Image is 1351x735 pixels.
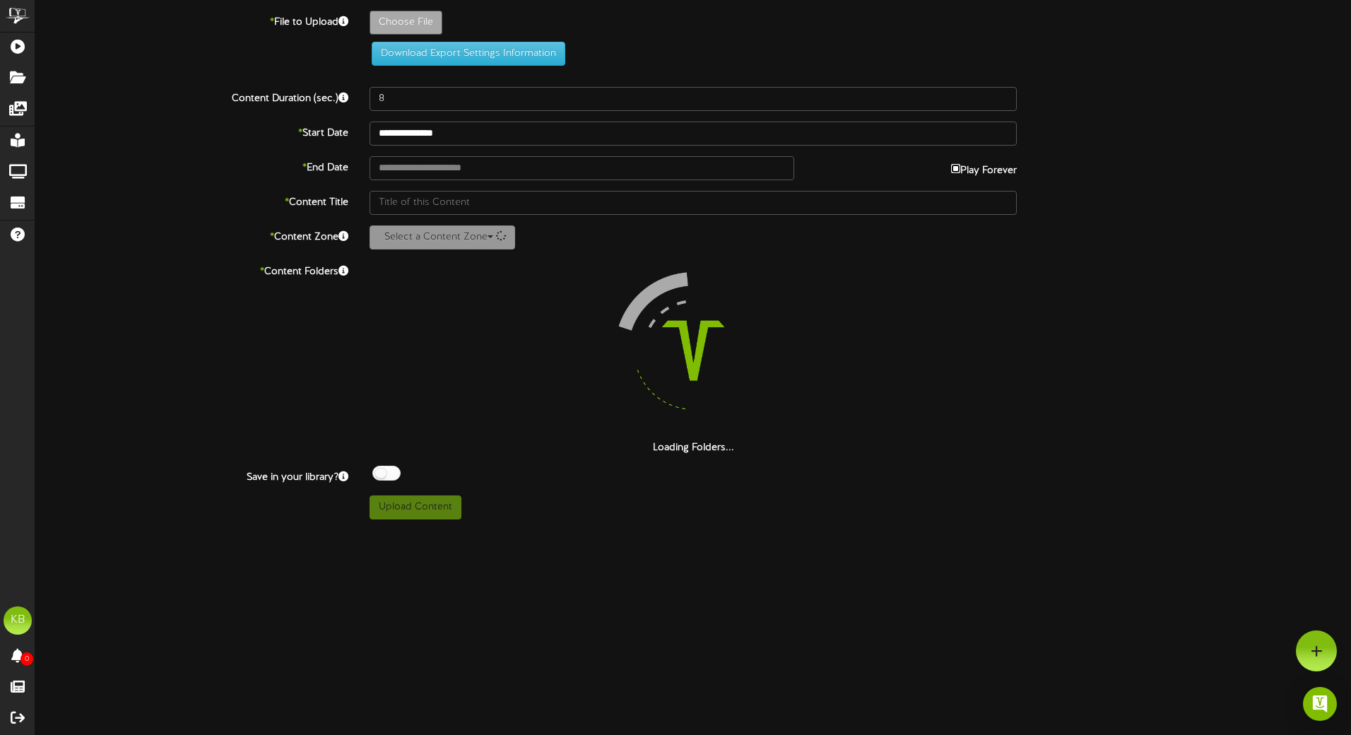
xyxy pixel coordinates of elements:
label: Play Forever [951,156,1017,178]
img: loading-spinner-4.png [603,260,784,441]
div: Open Intercom Messenger [1303,687,1337,721]
label: Content Duration (sec.) [25,87,359,106]
label: Save in your library? [25,466,359,485]
button: Select a Content Zone [370,225,515,249]
span: 0 [20,652,33,666]
label: Content Folders [25,260,359,279]
input: Play Forever [951,164,960,173]
label: Content Title [25,191,359,210]
label: File to Upload [25,11,359,30]
input: Title of this Content [370,191,1017,215]
div: KB [4,606,32,635]
label: End Date [25,156,359,175]
button: Download Export Settings Information [372,42,565,66]
strong: Loading Folders... [653,442,734,453]
a: Download Export Settings Information [365,48,565,59]
label: Start Date [25,122,359,141]
button: Upload Content [370,495,461,519]
label: Content Zone [25,225,359,245]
